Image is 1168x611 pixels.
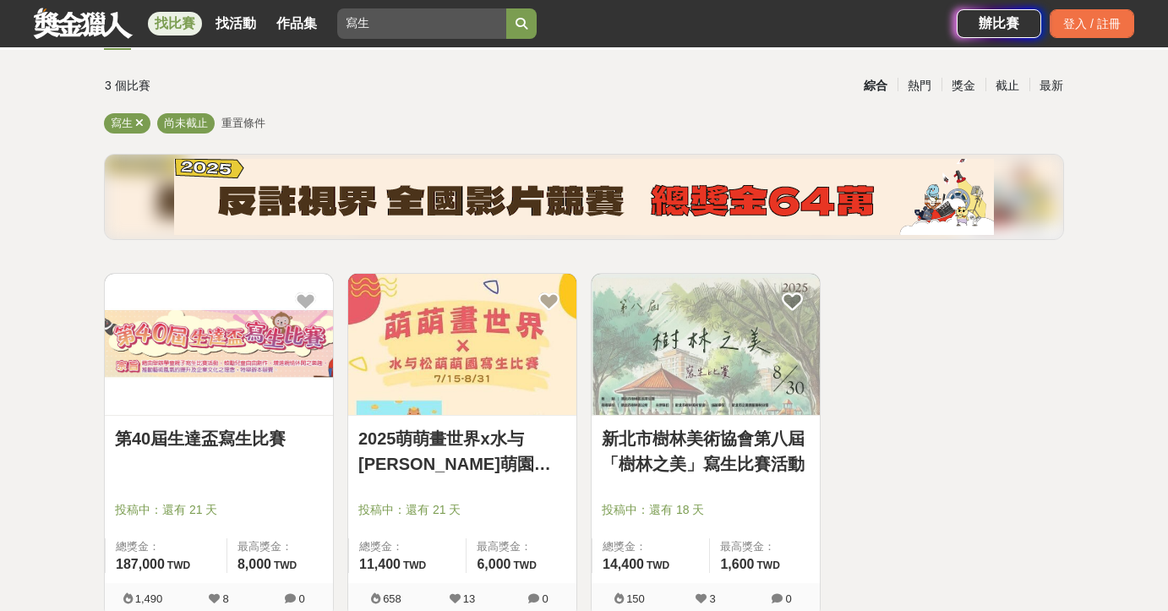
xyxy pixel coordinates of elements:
[237,538,323,555] span: 最高獎金：
[626,592,645,605] span: 150
[709,592,715,605] span: 3
[898,71,941,101] div: 熱門
[854,71,898,101] div: 綜合
[116,538,216,555] span: 總獎金：
[1050,9,1134,38] div: 登入 / 註冊
[164,117,208,129] span: 尚未截止
[209,12,263,35] a: 找活動
[222,592,228,605] span: 8
[477,557,510,571] span: 6,000
[348,274,576,416] a: Cover Image
[116,557,165,571] span: 187,000
[237,557,271,571] span: 8,000
[1029,71,1073,101] div: 最新
[174,159,994,235] img: b4b43df0-ce9d-4ec9-9998-1f8643ec197e.png
[348,274,576,415] img: Cover Image
[603,538,699,555] span: 總獎金：
[105,274,333,416] a: Cover Image
[148,12,202,35] a: 找比賽
[135,592,163,605] span: 1,490
[602,501,810,519] span: 投稿中：還有 18 天
[514,559,537,571] span: TWD
[167,559,190,571] span: TWD
[359,557,401,571] span: 11,400
[403,559,426,571] span: TWD
[105,71,423,101] div: 3 個比賽
[542,592,548,605] span: 0
[115,501,323,519] span: 投稿中：還有 21 天
[115,426,323,451] a: 第40屆生達盃寫生比賽
[270,12,324,35] a: 作品集
[359,538,456,555] span: 總獎金：
[757,559,780,571] span: TWD
[358,426,566,477] a: 2025萌萌畫世界x水与[PERSON_NAME]萌園寫生比賽
[383,592,401,605] span: 658
[647,559,669,571] span: TWD
[111,117,133,129] span: 寫生
[337,8,506,39] input: 這樣Sale也可以： 安聯人壽創意銷售法募集
[298,592,304,605] span: 0
[720,557,754,571] span: 1,600
[957,9,1041,38] a: 辦比賽
[941,71,985,101] div: 獎金
[603,557,644,571] span: 14,400
[720,538,810,555] span: 最高獎金：
[477,538,566,555] span: 最高獎金：
[358,501,566,519] span: 投稿中：還有 21 天
[221,117,265,129] span: 重置條件
[105,274,333,415] img: Cover Image
[602,426,810,477] a: 新北市樹林美術協會第八屆「樹林之美」寫生比賽活動
[785,592,791,605] span: 0
[592,274,820,416] a: Cover Image
[463,592,475,605] span: 13
[592,274,820,415] img: Cover Image
[985,71,1029,101] div: 截止
[274,559,297,571] span: TWD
